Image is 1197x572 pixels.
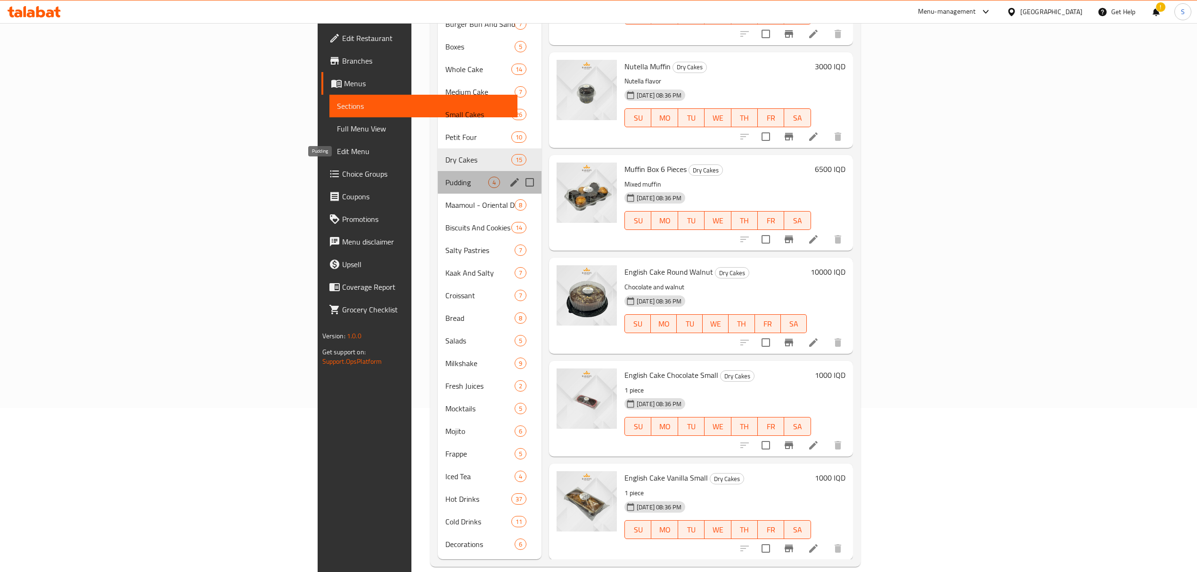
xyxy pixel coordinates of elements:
button: TH [731,211,758,230]
span: 4 [515,472,526,481]
span: Version: [322,330,345,342]
div: Bread8 [438,307,541,329]
p: Nutella flavor [624,75,811,87]
span: Dry Cakes [715,268,749,278]
span: English Cake Vanilla Small [624,471,708,485]
button: TH [731,520,758,539]
span: [DATE] 08:36 PM [633,400,685,409]
button: WE [705,520,731,539]
h6: 1000 IQD [815,471,845,484]
button: delete [827,125,849,148]
div: Mojito6 [438,420,541,442]
a: Edit menu item [808,28,819,40]
button: Branch-specific-item [778,23,800,45]
span: Mocktails [445,403,515,414]
span: [DATE] 08:36 PM [633,297,685,306]
a: Upsell [321,253,517,276]
div: Frappe [445,448,515,459]
span: WE [706,317,725,331]
span: Coverage Report [342,281,510,293]
div: Small Cakes [445,109,511,120]
span: 14 [512,223,526,232]
span: MO [655,111,674,125]
button: TU [678,108,705,127]
a: Edit menu item [808,543,819,554]
span: 1.0.0 [347,330,362,342]
button: WE [705,108,731,127]
span: Branches [342,55,510,66]
span: Select to update [756,539,776,558]
span: Maamoul - Oriental Dessert [445,199,515,211]
div: Dry Cakes15 [438,148,541,171]
div: Dry Cakes [720,370,754,382]
div: Kaak And Salty7 [438,261,541,284]
div: Milkshake9 [438,352,541,375]
span: Select to update [756,127,776,147]
span: Burger Bun And Sandwich Bread [445,18,515,30]
span: 6 [515,427,526,436]
span: Select to update [756,333,776,352]
span: [DATE] 08:36 PM [633,194,685,203]
span: FR [762,420,780,433]
div: items [515,312,526,324]
div: items [515,86,526,98]
span: Whole Cake [445,64,511,75]
div: items [515,403,526,414]
div: Pudding4edit [438,171,541,194]
div: Dry Cakes [689,164,723,176]
div: items [515,448,526,459]
div: Burger Bun And Sandwich Bread7 [438,13,541,35]
img: English Cake Chocolate Small [557,368,617,429]
span: 37 [512,495,526,504]
div: Boxes [445,41,515,52]
a: Full Menu View [329,117,517,140]
span: Salads [445,335,515,346]
a: Edit menu item [808,234,819,245]
span: Full Menu View [337,123,510,134]
span: 7 [515,88,526,97]
span: Cold Drinks [445,516,511,527]
span: Mojito [445,425,515,437]
a: Edit Restaurant [321,27,517,49]
span: Croissant [445,290,515,301]
div: Petit Four10 [438,126,541,148]
h6: 1000 IQD [815,368,845,382]
span: 4 [489,178,500,187]
p: 1 piece [624,384,811,396]
div: Fresh Juices2 [438,375,541,397]
button: Branch-specific-item [778,125,800,148]
a: Support.OpsPlatform [322,355,382,368]
div: items [515,267,526,278]
span: 5 [515,449,526,458]
span: English Cake Chocolate Small [624,368,718,382]
span: Edit Restaurant [342,33,510,44]
span: Bread [445,312,515,324]
a: Menu disclaimer [321,230,517,253]
div: items [515,471,526,482]
div: Cold Drinks11 [438,510,541,533]
span: Menus [344,78,510,89]
a: Branches [321,49,517,72]
h6: 6500 IQD [815,163,845,176]
div: Iced Tea4 [438,465,541,488]
a: Edit menu item [808,131,819,142]
span: MO [655,420,674,433]
button: Branch-specific-item [778,434,800,457]
span: SA [788,420,807,433]
span: TU [682,214,701,228]
div: items [511,64,526,75]
div: Biscuits And Cookies14 [438,216,541,239]
span: TH [735,111,754,125]
span: Dry Cakes [673,62,706,73]
button: TU [678,417,705,436]
div: items [515,41,526,52]
span: Fresh Juices [445,380,515,392]
span: TH [735,523,754,537]
span: 5 [515,42,526,51]
span: Dry Cakes [721,371,754,382]
img: Nutella Muffin [557,60,617,120]
button: TU [678,520,705,539]
span: Edit Menu [337,146,510,157]
img: English Cake Vanilla Small [557,471,617,531]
